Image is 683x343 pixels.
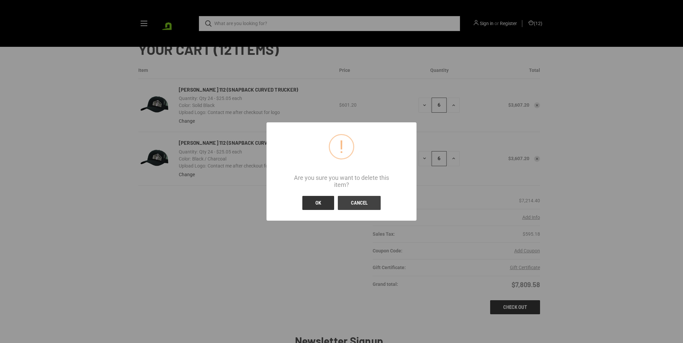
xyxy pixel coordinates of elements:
[650,311,683,343] iframe: Chat Widget
[339,135,344,158] div: !
[302,196,334,210] button: OK
[338,196,381,210] button: Cancel
[291,174,392,188] div: Are you sure you want to delete this item?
